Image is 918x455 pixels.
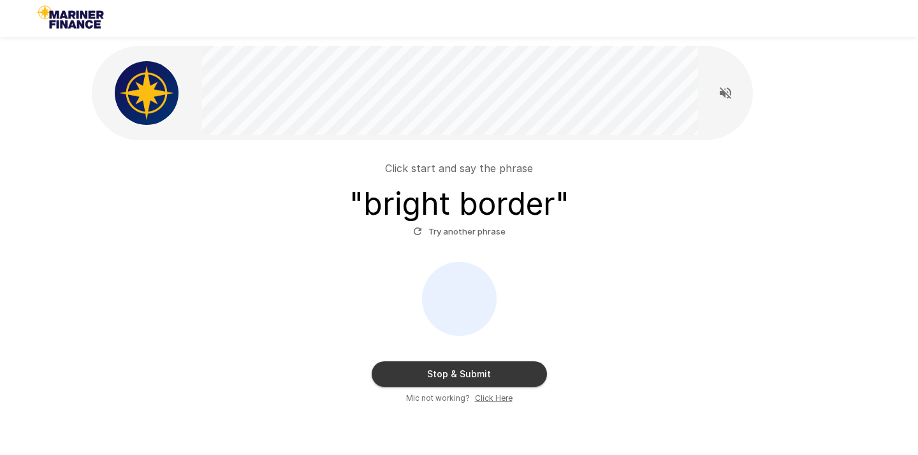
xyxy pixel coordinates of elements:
p: Click start and say the phrase [385,161,533,176]
button: Read questions aloud [713,80,738,106]
button: Try another phrase [410,222,509,242]
img: mariner_avatar.png [115,61,178,125]
h3: " bright border " [349,186,569,222]
button: Stop & Submit [372,361,547,387]
span: Mic not working? [406,392,470,405]
u: Click Here [475,393,513,403]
